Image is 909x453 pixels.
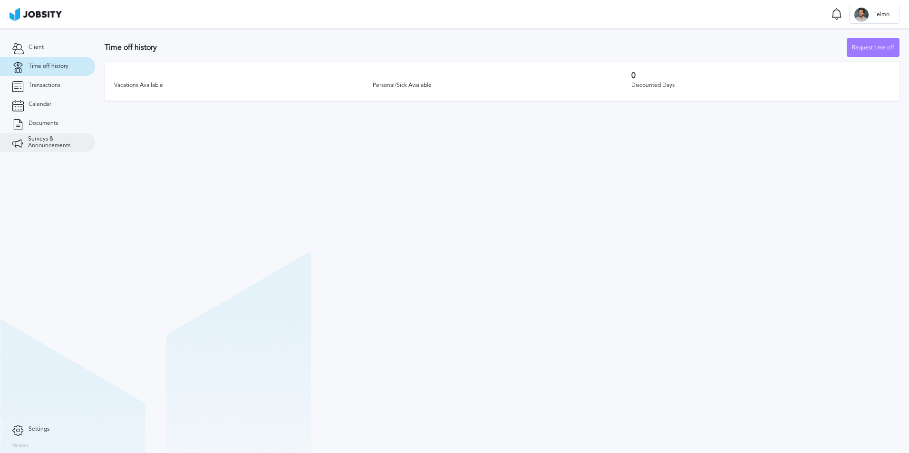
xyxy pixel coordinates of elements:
[631,82,890,89] div: Discounted Days
[29,82,60,89] span: Transactions
[854,8,869,22] div: T
[847,38,899,57] button: Request time off
[373,82,631,89] div: Personal/Sick Available
[847,38,899,57] div: Request time off
[869,11,894,18] span: Telmo
[29,63,68,70] span: Time off history
[105,43,847,52] h3: Time off history
[29,44,44,51] span: Client
[29,426,49,433] span: Settings
[29,101,51,108] span: Calendar
[114,82,373,89] div: Vacations Available
[849,5,899,24] button: TTelmo
[12,443,29,449] label: Version:
[631,71,890,80] h3: 0
[10,8,62,21] img: ab4bad089aa723f57921c736e9817d99.png
[28,136,83,149] span: Surveys & Announcements
[29,120,58,127] span: Documents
